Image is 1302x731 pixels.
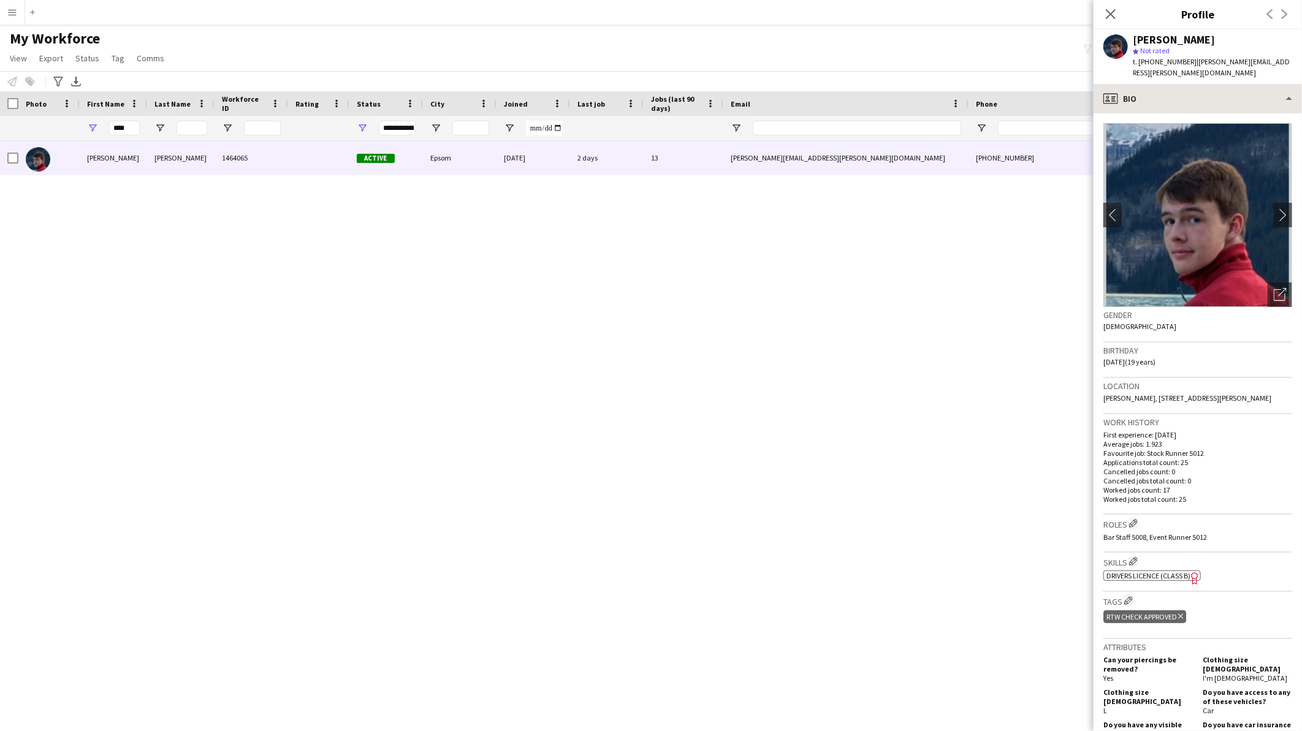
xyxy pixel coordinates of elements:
[147,141,215,175] div: [PERSON_NAME]
[39,53,63,64] span: Export
[430,99,444,108] span: City
[976,99,997,108] span: Phone
[1103,357,1155,366] span: [DATE] (19 years)
[1103,381,1292,392] h3: Location
[1203,655,1292,673] h5: Clothing size [DEMOGRAPHIC_DATA]
[70,50,104,66] a: Status
[723,141,969,175] div: [PERSON_NAME][EMAIL_ADDRESS][PERSON_NAME][DOMAIN_NAME]
[1103,458,1292,467] p: Applications total count: 25
[1103,417,1292,428] h3: Work history
[1203,687,1292,706] h5: Do you have access to any of these vehicles?
[430,123,441,134] button: Open Filter Menu
[357,123,368,134] button: Open Filter Menu
[1103,322,1176,331] span: [DEMOGRAPHIC_DATA]
[976,123,987,134] button: Open Filter Menu
[577,99,605,108] span: Last job
[651,94,701,113] span: Jobs (last 90 days)
[1103,393,1271,403] span: [PERSON_NAME], [STREET_ADDRESS][PERSON_NAME]
[222,94,266,113] span: Workforce ID
[423,141,497,175] div: Epsom
[26,99,47,108] span: Photo
[1133,34,1215,45] div: [PERSON_NAME]
[1103,706,1107,715] span: L
[1103,309,1292,320] h3: Gender
[109,121,140,135] input: First Name Filter Input
[1103,517,1292,530] h3: Roles
[1103,673,1113,683] span: Yes
[504,99,528,108] span: Joined
[570,141,644,175] div: 2 days
[1103,610,1186,623] div: RTW check approved
[154,99,191,108] span: Last Name
[504,123,515,134] button: Open Filter Menu
[731,123,742,134] button: Open Filter Menu
[80,141,147,175] div: [PERSON_NAME]
[51,74,66,89] app-action-btn: Advanced filters
[1103,449,1292,458] p: Favourite job: Stock Runner 5012
[1133,57,1290,77] span: | [PERSON_NAME][EMAIL_ADDRESS][PERSON_NAME][DOMAIN_NAME]
[1094,6,1302,22] h3: Profile
[87,123,98,134] button: Open Filter Menu
[1103,467,1292,476] p: Cancelled jobs count: 0
[1133,57,1197,66] span: t. [PHONE_NUMBER]
[137,53,164,64] span: Comms
[1103,655,1193,673] h5: Can your piercings be removed?
[1140,46,1170,55] span: Not rated
[1094,84,1302,113] div: Bio
[1103,476,1292,485] p: Cancelled jobs total count: 0
[969,141,1125,175] div: [PHONE_NUMBER]
[753,121,961,135] input: Email Filter Input
[75,53,99,64] span: Status
[177,121,207,135] input: Last Name Filter Input
[107,50,129,66] a: Tag
[26,147,50,172] img: Toby Bruce
[1103,439,1292,449] p: Average jobs: 1.923
[1103,494,1292,504] p: Worked jobs total count: 25
[1103,555,1292,568] h3: Skills
[357,154,395,163] span: Active
[357,99,381,108] span: Status
[998,121,1118,135] input: Phone Filter Input
[1103,687,1193,706] h5: Clothing size [DEMOGRAPHIC_DATA]
[1103,430,1292,439] p: First experience: [DATE]
[112,53,124,64] span: Tag
[452,121,489,135] input: City Filter Input
[295,99,319,108] span: Rating
[731,99,750,108] span: Email
[87,99,124,108] span: First Name
[1106,571,1190,580] span: Drivers Licence (Class B)
[1103,485,1292,494] p: Worked jobs count: 17
[215,141,288,175] div: 1464065
[1103,123,1292,307] img: Crew avatar or photo
[69,74,83,89] app-action-btn: Export XLSX
[1268,282,1292,307] div: Open photos pop-in
[1103,594,1292,607] h3: Tags
[497,141,570,175] div: [DATE]
[1203,706,1214,715] span: Car
[526,121,563,135] input: Joined Filter Input
[10,29,100,48] span: My Workforce
[244,121,281,135] input: Workforce ID Filter Input
[1103,642,1292,653] h3: Attributes
[154,123,166,134] button: Open Filter Menu
[10,53,27,64] span: View
[1203,673,1287,683] span: I'm [DEMOGRAPHIC_DATA]
[1103,345,1292,356] h3: Birthday
[132,50,169,66] a: Comms
[644,141,723,175] div: 13
[222,123,233,134] button: Open Filter Menu
[5,50,32,66] a: View
[1103,532,1207,542] span: Bar Staff 5008, Event Runner 5012
[34,50,68,66] a: Export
